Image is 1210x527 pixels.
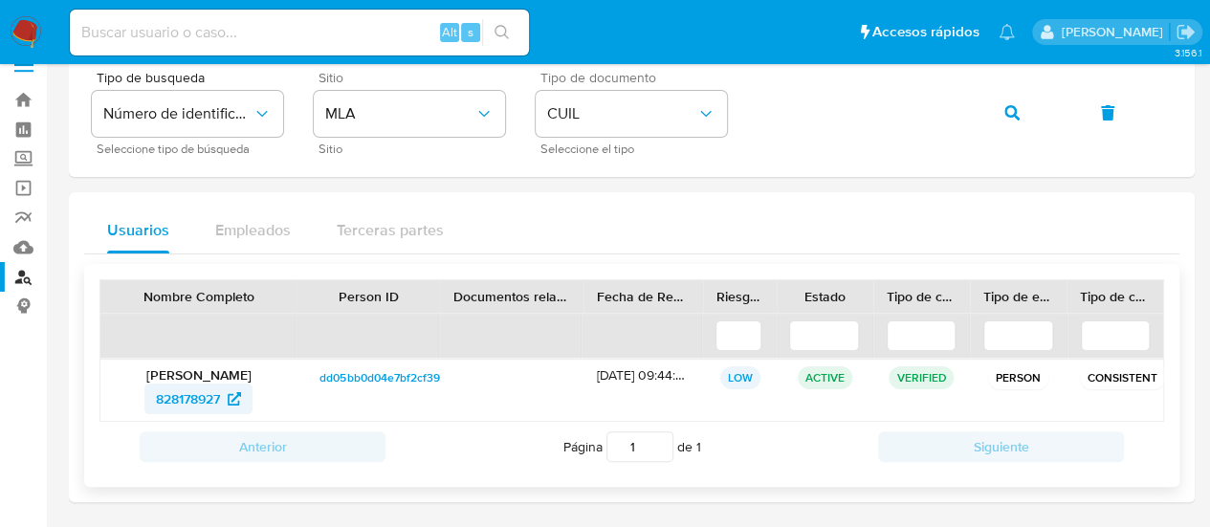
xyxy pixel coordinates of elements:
[442,23,457,41] span: Alt
[872,22,979,42] span: Accesos rápidos
[482,19,521,46] button: search-icon
[1176,22,1196,42] a: Salir
[999,24,1015,40] a: Notificaciones
[70,20,529,45] input: Buscar usuario o caso...
[1061,23,1169,41] p: gabriela.sanchez@mercadolibre.com
[1174,45,1200,60] span: 3.156.1
[468,23,473,41] span: s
